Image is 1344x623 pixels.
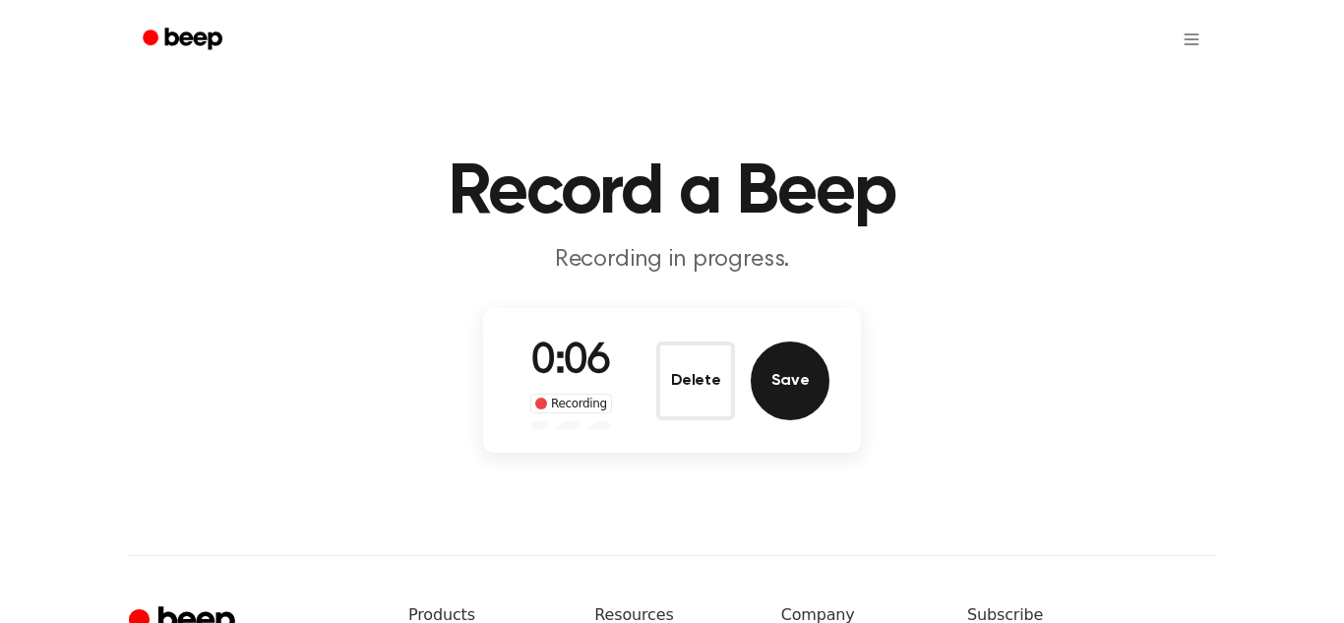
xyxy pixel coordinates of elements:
p: Recording in progress. [294,244,1050,277]
h1: Record a Beep [168,157,1176,228]
button: Delete Audio Record [656,342,735,420]
button: Open menu [1168,16,1215,63]
a: Beep [129,21,240,59]
div: Recording [530,394,612,413]
span: 0:06 [531,342,610,383]
button: Save Audio Record [751,342,829,420]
